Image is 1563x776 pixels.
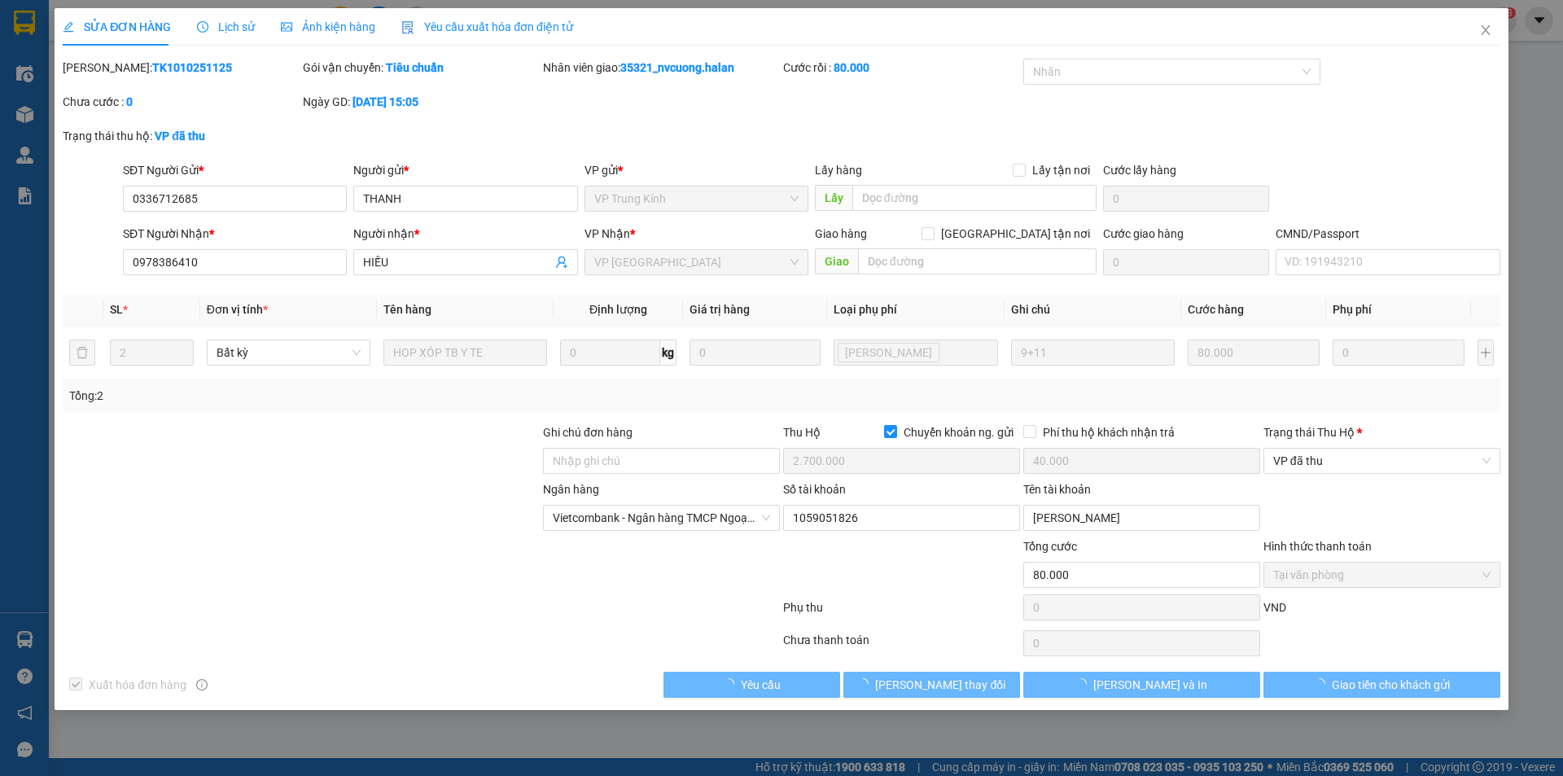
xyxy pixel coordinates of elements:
[781,598,1022,627] div: Phụ thu
[1075,678,1093,690] span: loading
[383,303,431,316] span: Tên hàng
[281,20,375,33] span: Ảnh kiện hàng
[834,61,869,74] b: 80.000
[63,20,171,33] span: SỬA ĐƠN HÀNG
[690,340,821,366] input: 0
[543,448,780,474] input: Ghi chú đơn hàng
[217,340,361,365] span: Bất kỳ
[1103,227,1184,240] label: Cước giao hàng
[594,186,799,211] span: VP Trung Kính
[69,387,603,405] div: Tổng: 2
[1103,249,1269,275] input: Cước giao hàng
[1011,340,1175,366] input: Ghi Chú
[845,344,932,362] span: [PERSON_NAME]
[1023,505,1260,531] input: Tên tài khoản
[1263,601,1286,614] span: VND
[1036,423,1181,441] span: Phí thu hộ khách nhận trả
[781,631,1022,660] div: Chưa thanh toán
[63,93,300,111] div: Chưa cước :
[1188,303,1244,316] span: Cước hàng
[723,678,741,690] span: loading
[1023,672,1260,698] button: [PERSON_NAME] và In
[1463,8,1508,54] button: Close
[815,164,862,177] span: Lấy hàng
[1263,423,1500,441] div: Trạng thái Thu Hộ
[1026,161,1097,179] span: Lấy tận nơi
[543,483,599,496] label: Ngân hàng
[1263,672,1500,698] button: Giao tiền cho khách gửi
[353,225,577,243] div: Người nhận
[1273,449,1491,473] span: VP đã thu
[1103,164,1176,177] label: Cước lấy hàng
[815,185,852,211] span: Lấy
[875,676,1005,694] span: [PERSON_NAME] thay đổi
[110,303,123,316] span: SL
[741,676,781,694] span: Yêu cầu
[1273,563,1491,587] span: Tại văn phòng
[63,21,74,33] span: edit
[303,93,540,111] div: Ngày GD:
[123,225,347,243] div: SĐT Người Nhận
[281,21,292,33] span: picture
[852,185,1097,211] input: Dọc đường
[1333,303,1372,316] span: Phụ phí
[783,505,1020,531] input: Số tài khoản
[1005,294,1181,326] th: Ghi chú
[584,227,630,240] span: VP Nhận
[1188,340,1320,366] input: 0
[783,426,821,439] span: Thu Hộ
[660,340,676,366] span: kg
[589,303,647,316] span: Định lượng
[553,506,770,530] span: Vietcombank - Ngân hàng TMCP Ngoại Thương Việt Nam
[897,423,1020,441] span: Chuyển khoản ng. gửi
[815,227,867,240] span: Giao hàng
[123,161,347,179] div: SĐT Người Gửi
[152,61,232,74] b: TK1010251125
[69,340,95,366] button: delete
[1479,24,1492,37] span: close
[843,672,1020,698] button: [PERSON_NAME] thay đổi
[303,59,540,77] div: Gói vận chuyển:
[1023,540,1077,553] span: Tổng cước
[353,161,577,179] div: Người gửi
[815,248,858,274] span: Giao
[663,672,840,698] button: Yêu cầu
[383,340,547,366] input: VD: Bàn, Ghế
[196,679,208,691] span: info-circle
[1478,340,1494,366] button: plus
[690,303,750,316] span: Giá trị hàng
[401,20,573,33] span: Yêu cầu xuất hóa đơn điện tử
[1314,678,1332,690] span: loading
[197,20,255,33] span: Lịch sử
[63,127,360,145] div: Trạng thái thu hộ:
[1276,225,1500,243] div: CMND/Passport
[207,303,268,316] span: Đơn vị tính
[584,161,808,179] div: VP gửi
[783,59,1020,77] div: Cước rồi :
[155,129,205,142] b: VP đã thu
[935,225,1097,243] span: [GEOGRAPHIC_DATA] tận nơi
[63,59,300,77] div: [PERSON_NAME]:
[386,61,444,74] b: Tiêu chuẩn
[1263,540,1372,553] label: Hình thức thanh toán
[401,21,414,34] img: icon
[857,678,875,690] span: loading
[1023,483,1091,496] label: Tên tài khoản
[594,250,799,274] span: VP Yên Bình
[352,95,418,108] b: [DATE] 15:05
[126,95,133,108] b: 0
[783,483,846,496] label: Số tài khoản
[82,676,193,694] span: Xuất hóa đơn hàng
[543,426,633,439] label: Ghi chú đơn hàng
[620,61,734,74] b: 35321_nvcuong.halan
[197,21,208,33] span: clock-circle
[1103,186,1269,212] input: Cước lấy hàng
[543,59,780,77] div: Nhân viên giao:
[838,343,939,362] span: Lưu kho
[555,256,568,269] span: user-add
[858,248,1097,274] input: Dọc đường
[1332,676,1450,694] span: Giao tiền cho khách gửi
[827,294,1004,326] th: Loại phụ phí
[1093,676,1207,694] span: [PERSON_NAME] và In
